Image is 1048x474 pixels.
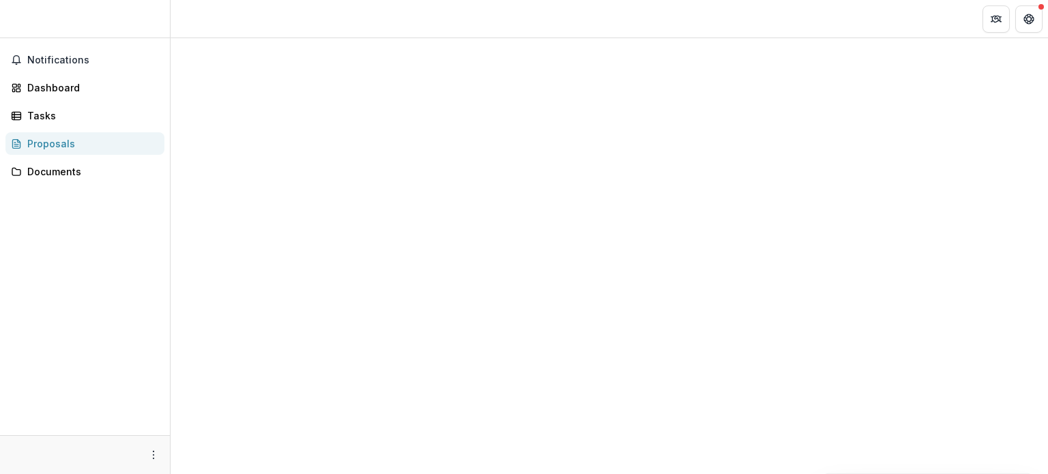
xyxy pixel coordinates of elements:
a: Dashboard [5,76,164,99]
button: Notifications [5,49,164,71]
a: Proposals [5,132,164,155]
button: Partners [982,5,1010,33]
div: Tasks [27,108,154,123]
div: Proposals [27,136,154,151]
div: Dashboard [27,80,154,95]
button: More [145,447,162,463]
span: Notifications [27,55,159,66]
button: Get Help [1015,5,1043,33]
a: Documents [5,160,164,183]
a: Tasks [5,104,164,127]
div: Documents [27,164,154,179]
